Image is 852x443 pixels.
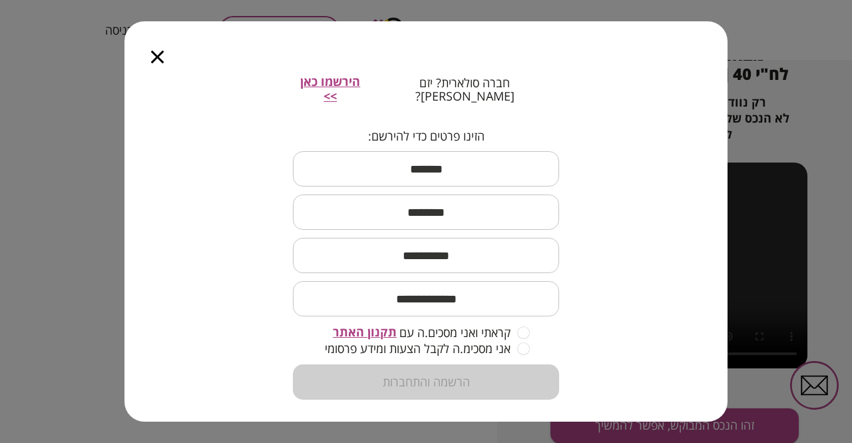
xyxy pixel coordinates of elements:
span: אני מסכימ.ה לקבל הצעות ומידע פרסומי [325,342,511,355]
button: הירשמו כאן >> [293,75,367,103]
span: הירשמו כאן >> [300,73,360,104]
span: חברה סולארית? יזם [PERSON_NAME]? [370,76,559,103]
span: קראתי ואני מסכים.ה עם [399,326,511,339]
span: תקנון האתר [333,324,397,340]
span: הזינו פרטים כדי להירשם: [368,129,485,144]
button: תקנון האתר [333,325,397,340]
